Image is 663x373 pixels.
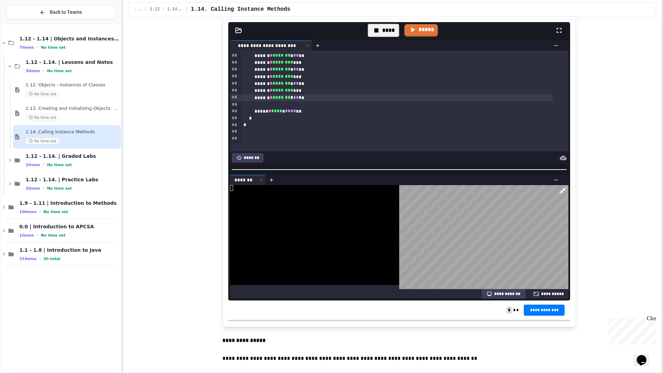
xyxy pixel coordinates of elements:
button: Back to Teams [6,5,115,20]
span: 3 items [26,69,40,73]
span: 0.0 | Introduction to APCSA [19,223,119,230]
span: 7 items [19,45,34,50]
span: No time set [41,233,66,238]
span: • [37,45,38,50]
span: 10 items [19,210,37,214]
span: Back to Teams [50,9,82,16]
span: No time set [26,114,59,121]
span: 1.12 - 1.14. | Lessons and Notes [150,7,183,12]
span: 1.13. Creating and Initializing Objects: Constructors [26,106,119,112]
span: / [144,7,147,12]
span: 1.9 - 1.11 | Introduction to Methods [19,200,119,206]
span: No time set [44,210,68,214]
span: 1.14. Calling Instance Methods [191,5,290,13]
span: • [43,162,44,168]
span: No time set [41,45,66,50]
span: / [186,7,188,12]
iframe: chat widget [606,315,656,345]
span: 1.1 - 1.8 | Introduction to Java [19,247,119,253]
span: 2h total [44,257,60,261]
span: • [43,68,44,74]
span: No time set [47,186,72,191]
span: 1.12 - 1.14 | Objects and Instances of Classes [19,36,119,42]
iframe: chat widget [634,345,656,366]
span: No time set [26,91,59,97]
span: No time set [26,138,59,144]
span: • [37,232,38,238]
span: No time set [47,163,72,167]
span: • [39,209,41,214]
span: 1 items [19,233,34,238]
span: • [39,256,41,261]
span: 1.12 - 1.14. | Lessons and Notes [26,59,119,65]
span: 2 items [26,186,40,191]
span: 1.12. Objects - Instances of Classes [26,82,119,88]
span: 31 items [19,257,37,261]
span: 1.14. Calling Instance Methods [26,129,119,135]
span: • [43,185,44,191]
div: Chat with us now!Close [3,3,48,44]
span: No time set [47,69,72,73]
span: 2 items [26,163,40,167]
span: 1.12 - 1.14. | Graded Labs [26,153,119,159]
span: ... [134,7,142,12]
span: 1.12 - 1.14. | Practice Labs [26,176,119,183]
